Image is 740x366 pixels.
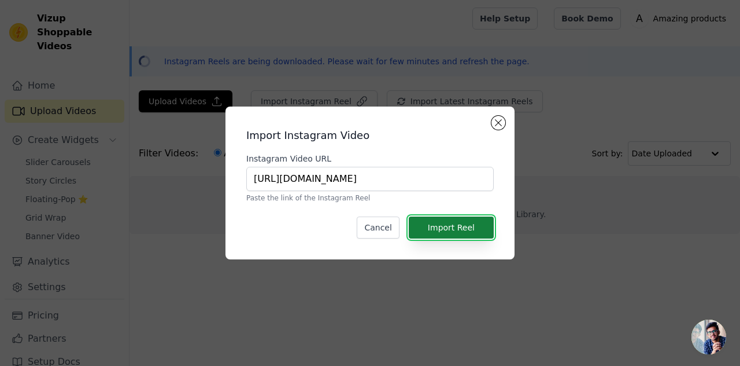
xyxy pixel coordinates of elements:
button: Cancel [357,217,399,239]
p: Paste the link of the Instagram Reel [246,193,494,203]
button: Close modal [491,116,505,130]
label: Instagram Video URL [246,153,494,164]
button: Import Reel [409,217,494,239]
h2: Import Instagram Video [246,127,494,144]
div: Open chat [691,320,726,354]
input: https://www.instagram.com/reel/ABC123/ [246,167,494,191]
